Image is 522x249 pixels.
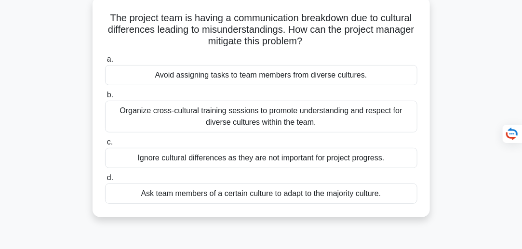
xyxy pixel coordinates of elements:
[105,148,417,168] div: Ignore cultural differences as they are not important for project progress.
[105,183,417,204] div: Ask team members of a certain culture to adapt to the majority culture.
[105,101,417,132] div: Organize cross-cultural training sessions to promote understanding and respect for diverse cultur...
[105,65,417,85] div: Avoid assigning tasks to team members from diverse cultures.
[107,173,113,182] span: d.
[107,91,113,99] span: b.
[104,12,418,48] h5: The project team is having a communication breakdown due to cultural differences leading to misun...
[107,138,113,146] span: c.
[107,55,113,63] span: a.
